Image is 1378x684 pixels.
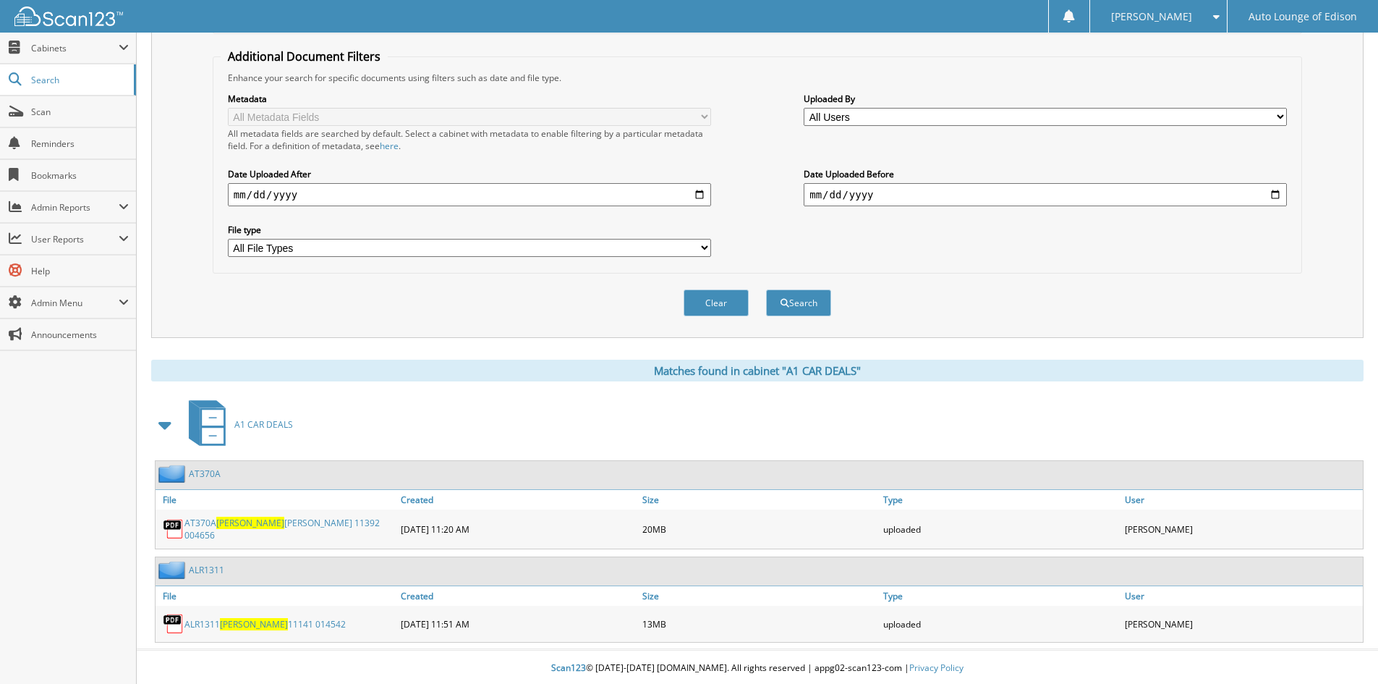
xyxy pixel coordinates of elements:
[397,586,639,606] a: Created
[228,224,711,236] label: File type
[1121,609,1363,638] div: [PERSON_NAME]
[804,93,1287,105] label: Uploaded By
[31,74,127,86] span: Search
[151,360,1364,381] div: Matches found in cabinet "A1 CAR DEALS"
[220,618,288,630] span: [PERSON_NAME]
[639,513,880,545] div: 20MB
[1121,490,1363,510] a: User
[31,169,129,182] span: Bookmarks
[158,561,189,579] img: folder2.png
[156,586,397,606] a: File
[228,183,711,206] input: start
[766,290,831,316] button: Search
[31,106,129,118] span: Scan
[909,662,964,674] a: Privacy Policy
[31,138,129,150] span: Reminders
[380,140,399,152] a: here
[234,418,293,431] span: A1 CAR DEALS
[31,201,119,214] span: Admin Reports
[880,513,1121,545] div: uploaded
[184,618,346,630] a: ALR1311[PERSON_NAME]11141 014542
[216,517,284,529] span: [PERSON_NAME]
[397,490,639,510] a: Created
[184,517,394,541] a: AT370A[PERSON_NAME][PERSON_NAME] 11392 004656
[684,290,749,316] button: Clear
[31,42,119,54] span: Cabinets
[228,168,711,180] label: Date Uploaded After
[221,72,1294,84] div: Enhance your search for specific documents using filters such as date and file type.
[639,609,880,638] div: 13MB
[880,586,1121,606] a: Type
[639,490,880,510] a: Size
[1121,513,1363,545] div: [PERSON_NAME]
[1249,12,1357,21] span: Auto Lounge of Edison
[1306,615,1378,684] iframe: Chat Widget
[189,468,221,480] a: AT370A
[180,396,293,453] a: A1 CAR DEALS
[804,183,1287,206] input: end
[221,48,388,64] legend: Additional Document Filters
[31,233,119,245] span: User Reports
[1111,12,1192,21] span: [PERSON_NAME]
[189,564,224,576] a: ALR1311
[804,168,1287,180] label: Date Uploaded Before
[31,329,129,341] span: Announcements
[163,613,184,635] img: PDF.png
[14,7,123,26] img: scan123-logo-white.svg
[156,490,397,510] a: File
[31,297,119,309] span: Admin Menu
[1121,586,1363,606] a: User
[31,265,129,277] span: Help
[397,513,639,545] div: [DATE] 11:20 AM
[158,465,189,483] img: folder2.png
[397,609,639,638] div: [DATE] 11:51 AM
[639,586,880,606] a: Size
[163,518,184,540] img: PDF.png
[228,93,711,105] label: Metadata
[551,662,586,674] span: Scan123
[880,609,1121,638] div: uploaded
[228,127,711,152] div: All metadata fields are searched by default. Select a cabinet with metadata to enable filtering b...
[880,490,1121,510] a: Type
